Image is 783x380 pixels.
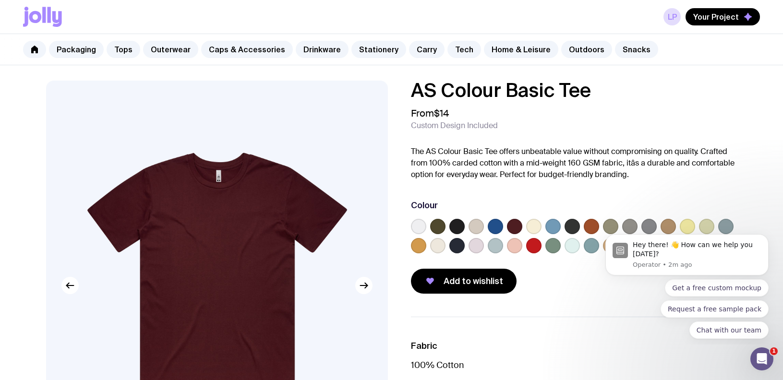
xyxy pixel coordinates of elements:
a: Home & Leisure [484,41,558,58]
span: Add to wishlist [444,275,503,287]
button: Your Project [686,8,760,25]
span: Your Project [693,12,739,22]
a: Outerwear [143,41,198,58]
div: Send us a messageWe will reply as soon as we can [10,113,182,149]
span: From [411,107,449,119]
h3: Fabric [411,340,737,352]
span: Messages [128,316,161,322]
h1: AS Colour Basic Tee [411,81,737,100]
span: $14 [434,107,449,119]
div: We will reply as soon as we can [20,131,160,141]
span: 1 [770,347,778,355]
a: Stationery [351,41,406,58]
a: Snacks [615,41,658,58]
p: Hi there 👋 [19,68,173,84]
p: The AS Colour Basic Tee offers unbeatable value without compromising on quality. Crafted from 100... [411,146,737,180]
a: Outdoors [561,41,612,58]
iframe: Intercom live chat [750,347,773,370]
iframe: Intercom notifications message [591,226,783,344]
button: Add to wishlist [411,269,517,294]
span: Home [37,316,59,322]
p: 100% Cotton [411,359,737,371]
a: Carry [409,41,445,58]
p: How can we help? [19,84,173,101]
a: Packaging [49,41,104,58]
a: Drinkware [296,41,349,58]
div: Close [165,15,182,33]
span: Custom Design Included [411,121,498,131]
h3: Colour [411,200,438,211]
a: Tops [107,41,140,58]
a: LP [663,8,681,25]
a: Tech [447,41,481,58]
div: Profile image for David [19,15,38,35]
button: Messages [96,292,192,330]
a: Caps & Accessories [201,41,293,58]
div: Send us a message [20,121,160,131]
